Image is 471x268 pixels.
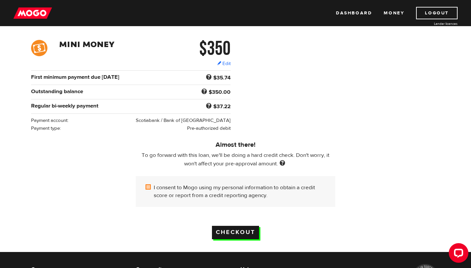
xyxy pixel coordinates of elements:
b: $37.22 [213,103,231,110]
span: Pre-authorized debit [187,125,231,131]
img: mogo_logo-11ee424be714fa7cbb0f0f49df9e16ec.png [13,7,52,19]
span: Payment account: [31,117,68,124]
b: $35.74 [213,74,231,81]
input: I consent to Mogo using my personal information to obtain a credit score or report from a credit ... [146,184,154,192]
b: $350.00 [209,89,231,96]
a: Edit [217,60,231,67]
a: Logout [416,7,458,19]
label: I consent to Mogo using my personal information to obtain a credit score or report from a credit ... [154,184,325,199]
a: Money [384,7,404,19]
h5: Almost there! [136,141,335,149]
span: Payment type: [31,125,61,131]
b: Outstanding balance [31,88,83,95]
h2: $350 [167,40,231,56]
b: First minimum payment due [DATE] [31,74,119,81]
a: Lender licences [409,21,458,26]
iframe: LiveChat chat widget [444,241,471,268]
a: Dashboard [336,7,372,19]
span: To go forward with this loan, we'll be doing a hard credit check. Don't worry, it won't affect yo... [142,152,329,167]
b: Regular bi-weekly payment [31,102,98,109]
span: Scotiabank / Bank of [GEOGRAPHIC_DATA] [136,117,231,124]
input: Checkout [212,226,259,239]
